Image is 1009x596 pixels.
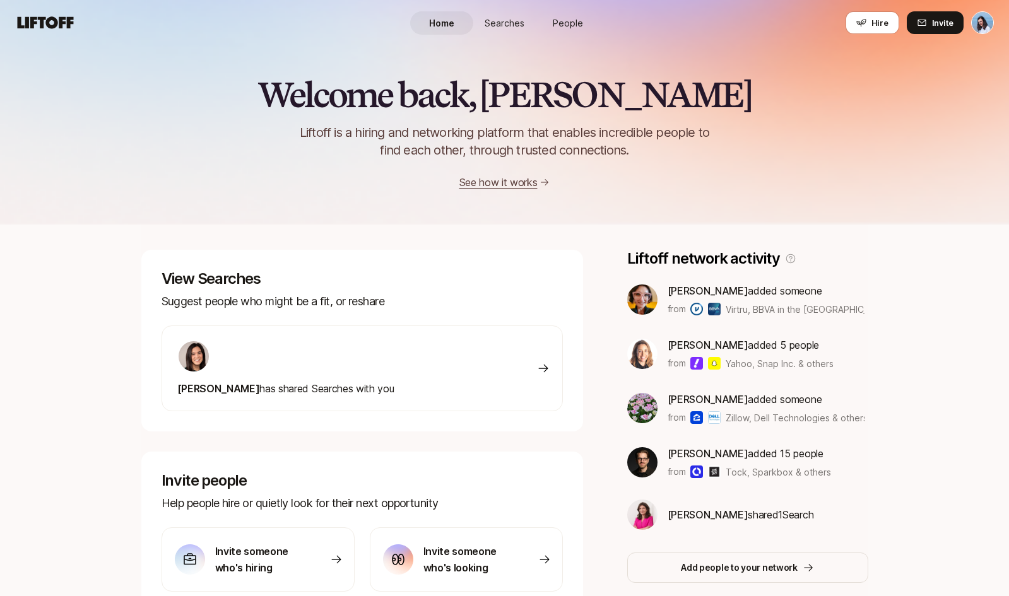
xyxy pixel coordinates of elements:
p: added someone [668,391,865,407]
span: Searches [485,16,524,30]
p: from [668,410,686,425]
img: 5b4e8e9c_3b7b_4d72_a69f_7f4659b27c66.jpg [627,339,658,369]
p: from [668,464,686,479]
button: Add people to your network [627,552,868,583]
p: Liftoff network activity [627,250,780,267]
img: Dell Technologies [708,411,721,424]
img: Sparkbox [708,465,721,478]
a: See how it works [459,176,538,189]
a: People [536,11,599,35]
img: Dan Tase [972,12,993,33]
img: Zillow [690,411,703,424]
p: Invite someone who's looking [423,543,512,576]
p: Invite people [162,472,563,489]
span: [PERSON_NAME] [177,382,260,395]
p: Liftoff is a hiring and networking platform that enables incredible people to find each other, th... [279,124,731,159]
span: People [553,16,583,30]
span: [PERSON_NAME] [668,284,748,297]
img: 9e09e871_5697_442b_ae6e_b16e3f6458f8.jpg [627,500,658,530]
span: has shared Searches with you [177,382,394,395]
span: [PERSON_NAME] [668,508,748,521]
img: Virtru [690,303,703,315]
p: added 5 people [668,337,834,353]
span: Zillow, Dell Technologies & others [726,412,868,423]
p: shared 1 Search [668,506,814,523]
span: [PERSON_NAME] [668,447,748,460]
p: View Searches [162,270,563,288]
button: Invite [907,11,964,34]
span: [PERSON_NAME] [668,393,748,406]
img: BBVA in the USA [708,303,721,315]
p: Add people to your network [681,560,798,575]
p: Invite someone who's hiring [215,543,304,576]
button: Hire [846,11,899,34]
img: Tock [690,465,703,478]
span: Hire [871,16,888,29]
img: 71d7b91d_d7cb_43b4_a7ea_a9b2f2cc6e03.jpg [179,341,209,371]
p: added someone [668,283,865,299]
img: ACg8ocLkLr99FhTl-kK-fHkDFhetpnfS0fTAm4rmr9-oxoZ0EDUNs14=s160-c [627,447,658,477]
span: Home [429,16,454,30]
span: Virtru, BBVA in the [GEOGRAPHIC_DATA] & others [726,303,864,316]
span: Yahoo, Snap Inc. & others [726,357,834,370]
button: Dan Tase [971,11,994,34]
a: Home [410,11,473,35]
p: from [668,301,686,317]
span: Tock, Sparkbox & others [726,465,831,479]
p: Help people hire or quietly look for their next opportunity [162,494,563,512]
p: from [668,356,686,371]
p: added 15 people [668,445,832,462]
a: Searches [473,11,536,35]
span: Invite [932,16,953,29]
img: 3b893d23_f71f_49ef_92c0_e9bb1dd07a83.jpg [627,284,658,315]
p: Suggest people who might be a fit, or reshare [162,293,563,310]
h2: Welcome back, [PERSON_NAME] [257,76,752,114]
img: Yahoo [690,357,703,370]
img: Snap Inc. [708,357,721,370]
span: [PERSON_NAME] [668,339,748,351]
img: ACg8ocIdxRMdt9zg7cQmJ1etOp_AR7rnuVOB8v5rMQQddsajCIZ5kemg=s160-c [627,393,658,423]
